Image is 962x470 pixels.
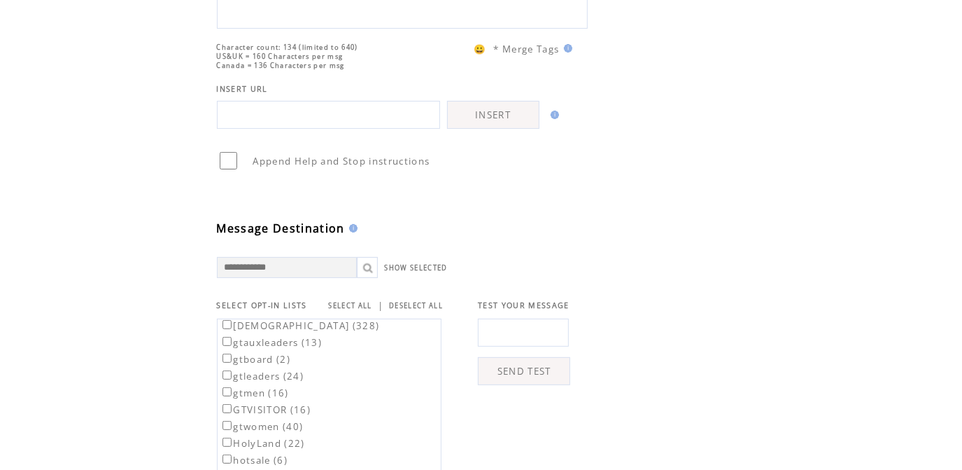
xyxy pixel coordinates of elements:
[222,404,232,413] input: GTVISITOR (16)
[478,300,570,310] span: TEST YOUR MESSAGE
[222,320,232,329] input: [DEMOGRAPHIC_DATA] (328)
[546,111,559,119] img: help.gif
[217,84,268,94] span: INSERT URL
[222,387,232,396] input: gtmen (16)
[217,300,307,310] span: SELECT OPT-IN LISTS
[447,101,539,129] a: INSERT
[560,44,572,53] img: help.gif
[220,403,311,416] label: GTVISITOR (16)
[220,420,304,433] label: gtwomen (40)
[217,52,344,61] span: US&UK = 160 Characters per msg
[217,43,358,52] span: Character count: 134 (limited to 640)
[220,370,304,382] label: gtleaders (24)
[220,454,288,466] label: hotsale (6)
[478,357,570,385] a: SEND TEST
[222,455,232,464] input: hotsale (6)
[494,43,560,55] span: * Merge Tags
[222,337,232,346] input: gtauxleaders (13)
[220,353,291,366] label: gtboard (2)
[220,387,289,399] label: gtmen (16)
[345,224,358,233] img: help.gif
[378,299,383,312] span: |
[474,43,486,55] span: 😀
[222,421,232,430] input: gtwomen (40)
[222,354,232,363] input: gtboard (2)
[217,221,345,236] span: Message Destination
[222,438,232,447] input: HolyLand (22)
[329,301,372,310] a: SELECT ALL
[220,336,323,349] label: gtauxleaders (13)
[220,437,305,450] label: HolyLand (22)
[217,61,345,70] span: Canada = 136 Characters per msg
[385,263,448,272] a: SHOW SELECTED
[220,319,380,332] label: [DEMOGRAPHIC_DATA] (328)
[389,301,443,310] a: DESELECT ALL
[253,155,430,167] span: Append Help and Stop instructions
[222,371,232,380] input: gtleaders (24)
